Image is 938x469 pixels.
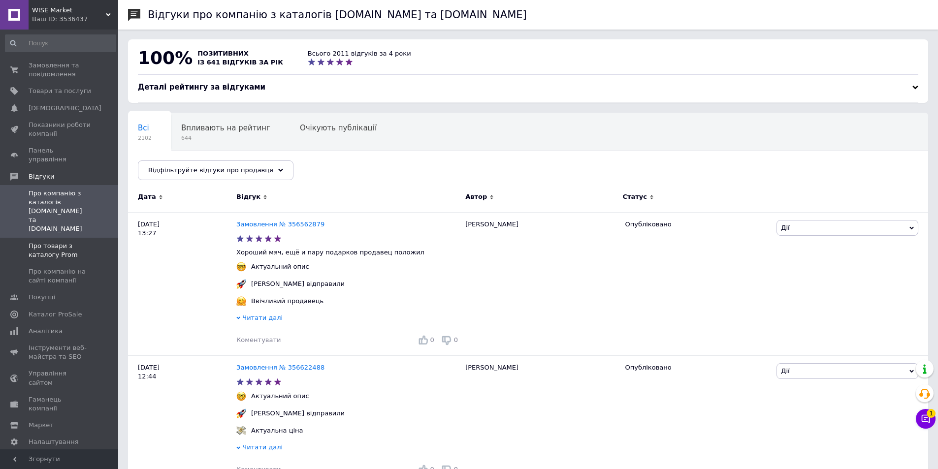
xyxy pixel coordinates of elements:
[29,421,54,430] span: Маркет
[242,443,283,451] span: Читати далі
[29,172,54,181] span: Відгуки
[138,83,265,92] span: Деталі рейтингу за відгуками
[29,395,91,413] span: Гаманець компанії
[197,59,283,66] span: із 641 відгуків за рік
[249,280,347,288] div: [PERSON_NAME] відправили
[249,409,347,418] div: [PERSON_NAME] відправили
[29,293,55,302] span: Покупці
[29,242,91,259] span: Про товари з каталогу Prom
[138,161,238,170] span: Опубліковані без комен...
[236,220,324,228] a: Замовлення № 356562879
[236,262,246,272] img: :nerd_face:
[29,267,91,285] span: Про компанію на сайті компанії
[927,409,936,418] span: 1
[622,192,647,201] span: Статус
[32,15,118,24] div: Ваш ID: 3536437
[300,124,377,132] span: Очікують публікації
[138,82,918,93] div: Деталі рейтингу за відгуками
[148,9,527,21] h1: Відгуки про компанію з каталогів [DOMAIN_NAME] та [DOMAIN_NAME]
[781,367,789,375] span: Дії
[249,297,326,306] div: Ввічливий продавець
[236,443,460,454] div: Читати далі
[197,50,249,57] span: позитивних
[29,327,63,336] span: Аналітика
[236,408,246,418] img: :rocket:
[249,262,312,271] div: Актуальний опис
[916,409,936,429] button: Чат з покупцем1
[29,189,91,234] span: Про компанію з каталогів [DOMAIN_NAME] та [DOMAIN_NAME]
[29,61,91,79] span: Замовлення та повідомлення
[29,344,91,361] span: Інструменти веб-майстра та SEO
[625,220,769,229] div: Опубліковано
[128,212,236,355] div: [DATE] 13:27
[236,391,246,401] img: :nerd_face:
[32,6,106,15] span: WISE Market
[138,124,149,132] span: Всі
[249,392,312,401] div: Актуальний опис
[29,369,91,387] span: Управління сайтом
[460,212,620,355] div: [PERSON_NAME]
[308,49,411,58] div: Всього 2011 відгуків за 4 роки
[236,336,281,344] span: Коментувати
[242,314,283,321] span: Читати далі
[138,192,156,201] span: Дата
[236,296,246,306] img: :hugging_face:
[236,313,460,325] div: Читати далі
[236,336,281,344] div: Коментувати
[148,166,273,174] span: Відфільтруйте відгуки про продавця
[181,124,270,132] span: Впливають на рейтинг
[138,134,152,142] span: 2102
[236,192,260,201] span: Відгук
[29,104,101,113] span: [DEMOGRAPHIC_DATA]
[454,336,458,344] span: 0
[29,438,79,446] span: Налаштування
[249,426,305,435] div: Актуальна ціна
[128,151,258,188] div: Опубліковані без коментаря
[29,87,91,95] span: Товари та послуги
[138,48,193,68] span: 100%
[29,146,91,164] span: Панель управління
[430,336,434,344] span: 0
[781,224,789,231] span: Дії
[236,279,246,289] img: :rocket:
[465,192,487,201] span: Автор
[236,248,460,257] p: Хороший мяч, ещё и пару подарков продавец положил
[625,363,769,372] div: Опубліковано
[29,121,91,138] span: Показники роботи компанії
[29,310,82,319] span: Каталог ProSale
[236,426,246,436] img: :money_with_wings:
[181,134,270,142] span: 644
[5,34,116,52] input: Пошук
[236,364,324,371] a: Замовлення № 356622488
